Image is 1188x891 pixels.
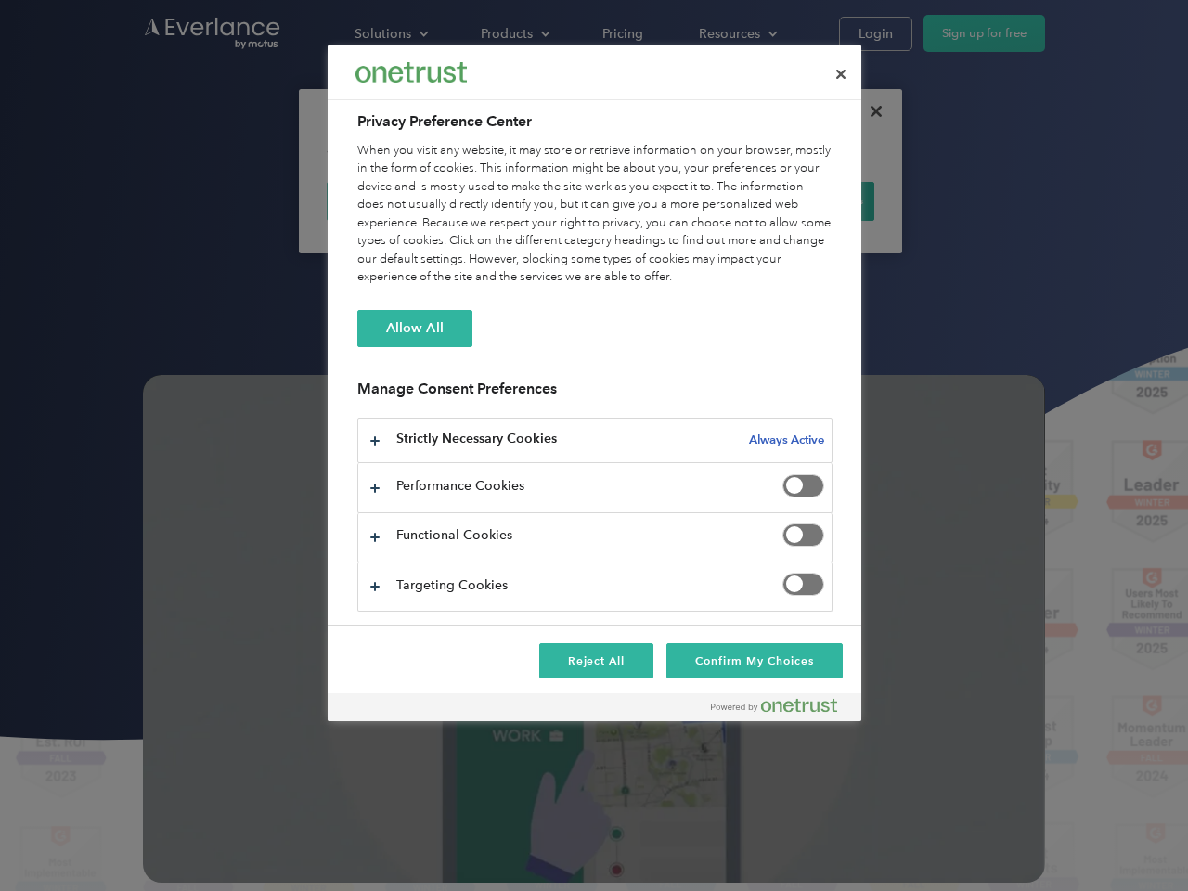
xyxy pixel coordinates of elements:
[355,54,467,91] div: Everlance
[666,643,842,678] button: Confirm My Choices
[136,110,230,149] input: Submit
[357,380,833,408] h3: Manage Consent Preferences
[357,110,833,133] h2: Privacy Preference Center
[711,698,837,713] img: Powered by OneTrust Opens in a new Tab
[357,142,833,287] div: When you visit any website, it may store or retrieve information on your browser, mostly in the f...
[357,310,472,347] button: Allow All
[711,698,852,721] a: Powered by OneTrust Opens in a new Tab
[328,45,861,721] div: Privacy Preference Center
[539,643,654,678] button: Reject All
[355,62,467,82] img: Everlance
[328,45,861,721] div: Preference center
[820,54,861,95] button: Close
